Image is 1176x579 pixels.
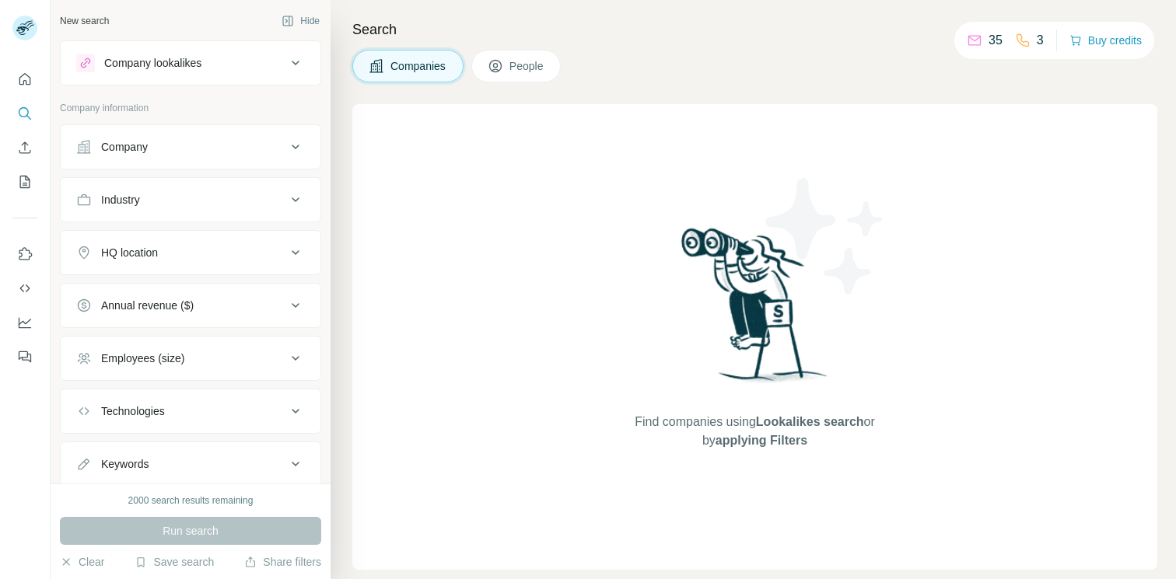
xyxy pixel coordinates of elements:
img: Surfe Illustration - Stars [755,166,895,306]
div: Company lookalikes [104,55,201,71]
p: 35 [989,31,1003,50]
div: Keywords [101,456,149,472]
div: Industry [101,192,140,208]
div: 2000 search results remaining [128,494,254,507]
button: Buy credits [1069,30,1142,51]
button: Clear [60,554,104,570]
h4: Search [352,19,1157,40]
button: Share filters [244,554,321,570]
button: Dashboard [12,309,37,337]
div: HQ location [101,245,158,260]
span: Companies [390,58,447,74]
button: Company [61,128,320,166]
button: Save search [135,554,214,570]
button: Hide [271,9,331,33]
button: HQ location [61,234,320,271]
span: Find companies using or by [630,413,879,450]
img: Surfe Illustration - Woman searching with binoculars [674,224,836,397]
button: Use Surfe on LinkedIn [12,240,37,268]
button: Keywords [61,445,320,483]
div: Annual revenue ($) [101,298,194,313]
button: Employees (size) [61,340,320,377]
div: Employees (size) [101,351,184,366]
div: Company [101,139,148,155]
div: Technologies [101,403,165,419]
button: Annual revenue ($) [61,287,320,324]
button: Feedback [12,343,37,371]
button: My lists [12,168,37,196]
span: Lookalikes search [756,415,864,428]
div: New search [60,14,109,28]
p: 3 [1037,31,1044,50]
span: applying Filters [716,434,807,447]
p: Company information [60,101,321,115]
button: Enrich CSV [12,134,37,162]
button: Industry [61,181,320,218]
button: Technologies [61,392,320,430]
button: Search [12,99,37,127]
button: Company lookalikes [61,44,320,82]
button: Quick start [12,65,37,93]
span: People [509,58,545,74]
button: Use Surfe API [12,274,37,302]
